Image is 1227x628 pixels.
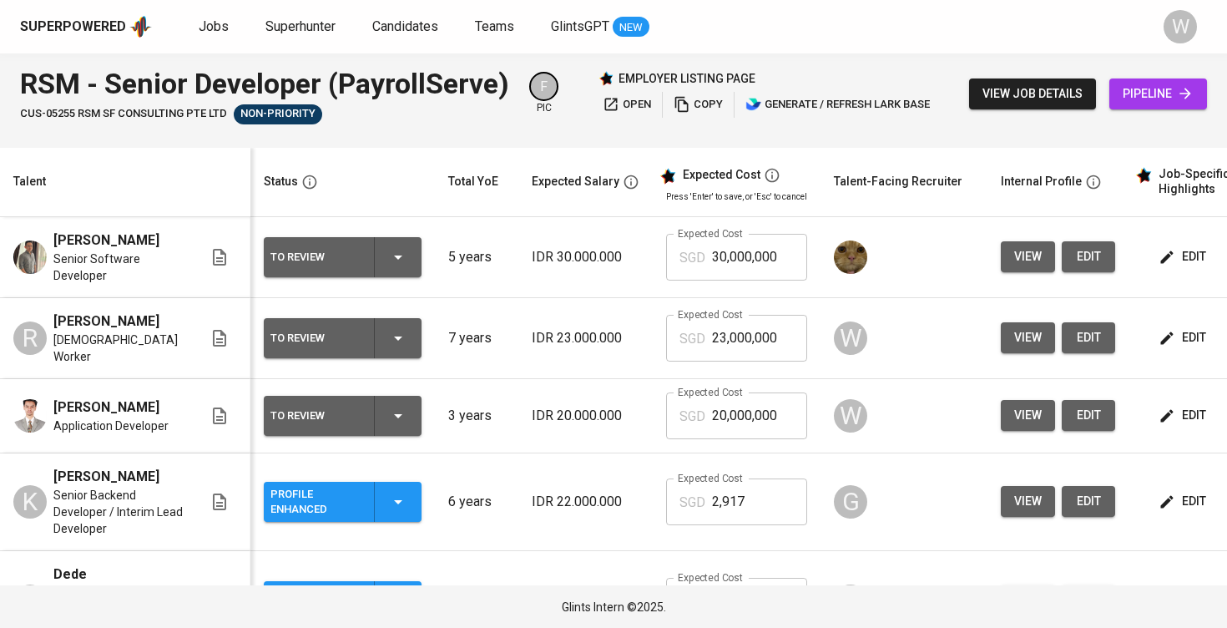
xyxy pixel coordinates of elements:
[448,492,505,512] p: 6 years
[1075,327,1102,348] span: edit
[683,168,760,183] div: Expected Cost
[448,171,498,192] div: Total YoE
[53,311,159,332] span: [PERSON_NAME]
[532,492,639,512] p: IDR 22.000.000
[529,72,558,101] div: F
[270,246,361,268] div: To Review
[270,583,361,620] div: Profile Enhanced
[448,406,505,426] p: 3 years
[679,248,705,268] p: SGD
[1062,241,1115,272] button: edit
[1001,322,1055,353] button: view
[199,18,229,34] span: Jobs
[1062,400,1115,431] button: edit
[551,18,609,34] span: GlintsGPT
[674,95,723,114] span: copy
[1155,486,1213,517] button: edit
[475,18,514,34] span: Teams
[669,92,727,118] button: copy
[834,399,867,433] div: W
[129,14,152,39] img: app logo
[598,71,613,86] img: Glints Star
[834,171,962,192] div: Talent-Facing Recruiter
[13,485,47,519] div: K
[834,322,867,355] div: W
[834,585,867,618] div: G
[265,17,339,38] a: Superhunter
[1001,241,1055,272] button: view
[741,92,934,118] button: lark generate / refresh lark base
[234,104,322,124] div: Talent(s) in Pipeline’s Final Stages
[659,168,676,185] img: glints_star.svg
[13,399,47,433] img: Ilham Patri
[1014,246,1042,267] span: view
[53,418,169,434] span: Application Developer
[20,18,126,37] div: Superpowered
[603,95,651,114] span: open
[745,95,930,114] span: generate / refresh lark base
[982,84,1083,104] span: view job details
[20,14,152,39] a: Superpoweredapp logo
[1014,327,1042,348] span: view
[13,585,47,618] div: D
[13,322,47,355] div: R
[20,63,509,104] div: RSM - Senior Developer (PayrollServe)
[372,17,442,38] a: Candidates
[1075,405,1102,426] span: edit
[270,405,361,427] div: To Review
[264,482,422,522] button: Profile Enhanced
[834,241,867,274] img: ec6c0910-f960-4a00-a8f8-c5744e41279e.jpg
[270,484,361,520] div: Profile Enhanced
[53,332,183,365] span: [DEMOGRAPHIC_DATA] Worker
[969,78,1096,109] button: view job details
[1075,246,1102,267] span: edit
[234,106,322,122] span: Non-Priority
[1014,405,1042,426] span: view
[264,237,422,277] button: To Review
[264,171,298,192] div: Status
[532,328,639,348] p: IDR 23.000.000
[264,396,422,436] button: To Review
[551,17,649,38] a: GlintsGPT NEW
[529,72,558,115] div: pic
[448,247,505,267] p: 5 years
[1164,10,1197,43] div: W
[264,581,422,621] button: Profile Enhanced
[1162,246,1206,267] span: edit
[532,406,639,426] p: IDR 20.000.000
[372,18,438,34] span: Candidates
[270,327,361,349] div: To Review
[598,92,655,118] button: open
[666,190,807,203] p: Press 'Enter' to save, or 'Esc' to cancel
[53,467,159,487] span: [PERSON_NAME]
[679,407,705,427] p: SGD
[53,487,183,537] span: Senior Backend Developer / Interim Lead Developer
[1075,491,1102,512] span: edit
[20,106,227,122] span: CUS-05255 RSM SF CONSULTING PTE LTD
[1001,171,1082,192] div: Internal Profile
[532,171,619,192] div: Expected Salary
[1155,322,1213,353] button: edit
[619,70,755,87] p: employer listing page
[1062,322,1115,353] button: edit
[13,171,46,192] div: Talent
[1062,486,1115,517] button: edit
[613,19,649,36] span: NEW
[1162,491,1206,512] span: edit
[53,230,159,251] span: [PERSON_NAME]
[1155,241,1213,272] button: edit
[199,17,232,38] a: Jobs
[679,493,705,513] p: SGD
[532,247,639,267] p: IDR 30.000.000
[1155,400,1213,431] button: edit
[53,251,183,284] span: Senior Software Developer
[13,241,47,274] img: Daniel Abednego
[1162,327,1206,348] span: edit
[1001,486,1055,517] button: view
[679,329,705,349] p: SGD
